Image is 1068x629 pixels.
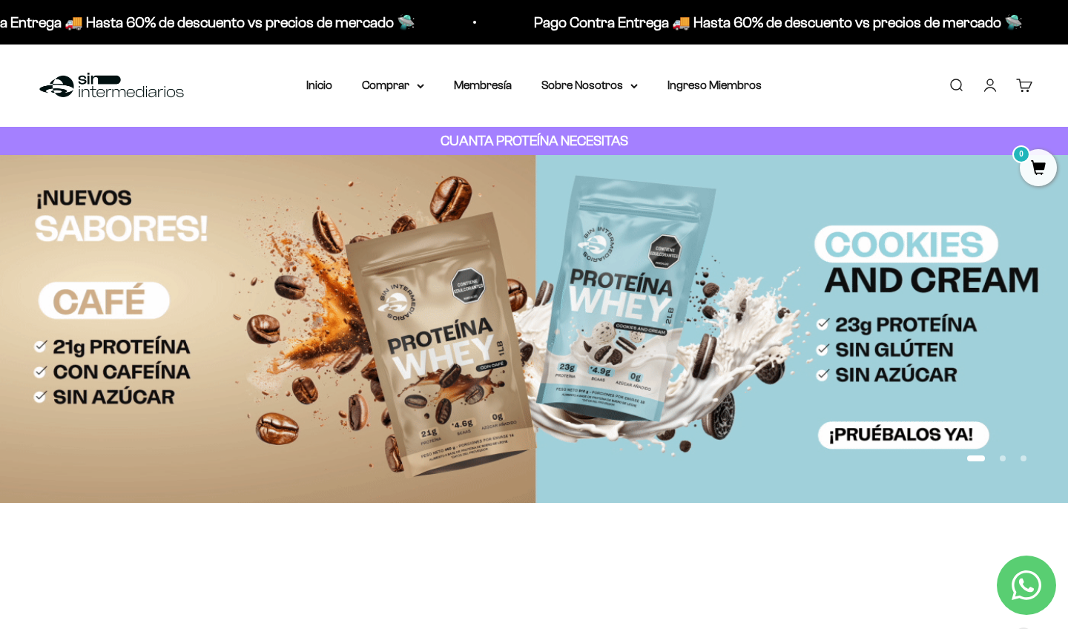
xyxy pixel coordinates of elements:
summary: Comprar [362,76,424,95]
strong: CUANTA PROTEÍNA NECESITAS [441,133,628,148]
a: Ingreso Miembros [667,79,762,91]
mark: 0 [1012,145,1030,163]
summary: Sobre Nosotros [541,76,638,95]
a: 0 [1020,161,1057,177]
a: Inicio [306,79,332,91]
a: Membresía [454,79,512,91]
p: Pago Contra Entrega 🚚 Hasta 60% de descuento vs precios de mercado 🛸 [530,10,1019,34]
